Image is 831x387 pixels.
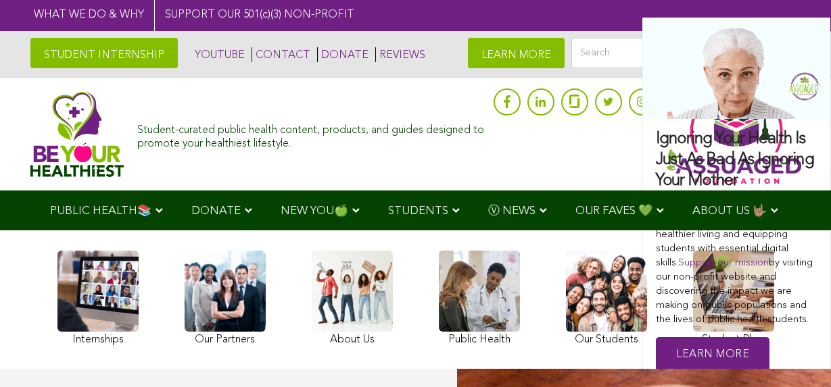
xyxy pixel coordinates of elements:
[763,322,831,387] iframe: Chat Widget
[137,118,486,150] div: Student-curated public health content, products, and guides designed to promote your healthiest l...
[317,47,369,62] a: DONATE
[468,38,565,68] a: LEARN MORE
[569,95,579,108] img: glassdoor
[30,38,178,68] a: STUDENT INTERNSHIP
[375,47,425,62] a: REVIEWS
[30,91,124,177] img: Assuaged
[281,205,348,217] span: NEW YOU🍏
[692,205,767,217] span: ABOUT US 🤟🏽
[575,205,652,217] span: OUR FAVES 💚
[656,337,769,373] a: Learn More
[571,38,801,68] input: Search
[30,190,801,230] div: Navigation Menu
[388,205,448,217] span: STUDENTS
[50,205,151,217] span: PUBLIC HEALTH📚
[191,47,245,62] a: YOUTUBE
[488,205,536,217] span: Ⓥ NEWS
[191,205,241,217] span: DONATE
[252,47,310,62] a: CONTACT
